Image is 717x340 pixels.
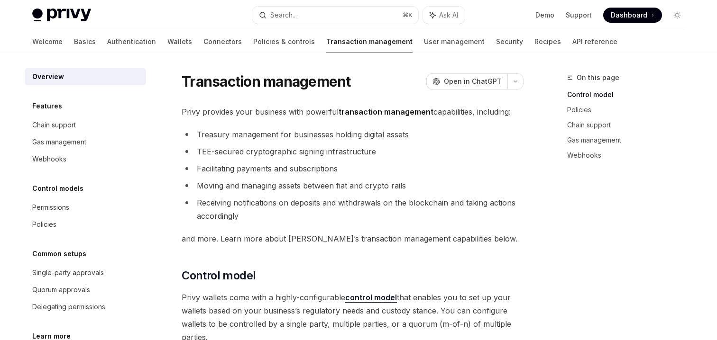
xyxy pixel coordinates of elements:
[670,8,685,23] button: Toggle dark mode
[182,128,524,141] li: Treasury management for businesses holding digital assets
[182,105,524,118] span: Privy provides your business with powerful capabilities, including:
[25,151,146,168] a: Webhooks
[107,30,156,53] a: Authentication
[25,298,146,315] a: Delegating permissions
[567,117,692,133] a: Chain support
[32,136,86,148] div: Gas management
[424,30,485,53] a: User management
[345,293,397,302] strong: control model
[182,268,256,283] span: Control model
[611,10,647,20] span: Dashboard
[25,68,146,85] a: Overview
[25,134,146,151] a: Gas management
[423,7,465,24] button: Ask AI
[32,30,63,53] a: Welcome
[32,153,66,165] div: Webhooks
[32,202,69,213] div: Permissions
[567,102,692,117] a: Policies
[25,116,146,134] a: Chain support
[32,183,83,194] h5: Control models
[74,30,96,53] a: Basics
[182,73,351,90] h1: Transaction management
[182,232,524,245] span: and more. Learn more about [PERSON_NAME]’s transaction management capabilities below.
[32,267,104,278] div: Single-party approvals
[252,7,418,24] button: Search...⌘K
[577,72,619,83] span: On this page
[439,10,458,20] span: Ask AI
[326,30,413,53] a: Transaction management
[603,8,662,23] a: Dashboard
[32,219,56,230] div: Policies
[32,284,90,295] div: Quorum approvals
[426,73,507,89] button: Open in ChatGPT
[32,9,91,22] img: light logo
[25,199,146,216] a: Permissions
[182,179,524,192] li: Moving and managing assets between fiat and crypto rails
[270,9,297,21] div: Search...
[182,145,524,158] li: TEE-secured cryptographic signing infrastructure
[182,196,524,223] li: Receiving notifications on deposits and withdrawals on the blockchain and taking actions accordingly
[566,10,592,20] a: Support
[25,281,146,298] a: Quorum approvals
[572,30,617,53] a: API reference
[32,248,86,259] h5: Common setups
[535,10,554,20] a: Demo
[496,30,523,53] a: Security
[32,119,76,131] div: Chain support
[25,216,146,233] a: Policies
[345,293,397,303] a: control model
[534,30,561,53] a: Recipes
[203,30,242,53] a: Connectors
[32,301,105,313] div: Delegating permissions
[567,87,692,102] a: Control model
[25,264,146,281] a: Single-party approvals
[339,107,433,116] strong: transaction management
[253,30,315,53] a: Policies & controls
[403,11,413,19] span: ⌘ K
[567,148,692,163] a: Webhooks
[32,71,64,82] div: Overview
[167,30,192,53] a: Wallets
[32,100,62,112] h5: Features
[182,162,524,175] li: Facilitating payments and subscriptions
[567,133,692,148] a: Gas management
[444,77,502,86] span: Open in ChatGPT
